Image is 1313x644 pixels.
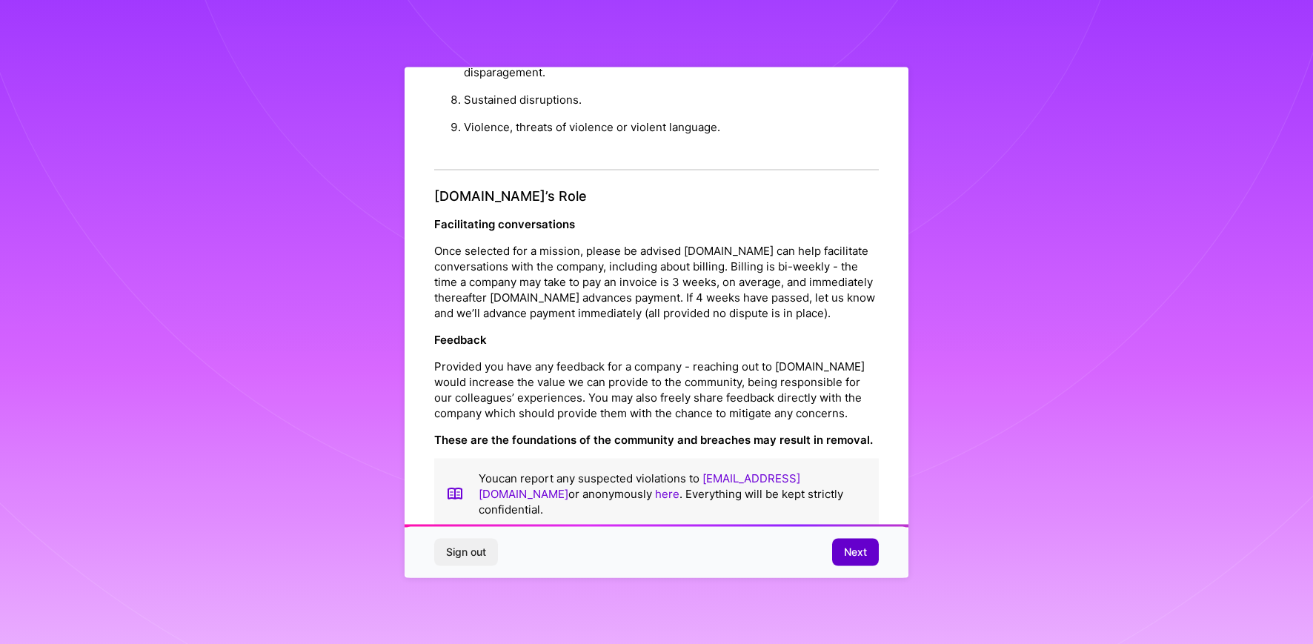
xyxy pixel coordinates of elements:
a: [EMAIL_ADDRESS][DOMAIN_NAME] [479,471,800,500]
p: Provided you have any feedback for a company - reaching out to [DOMAIN_NAME] would increase the v... [434,358,879,420]
strong: Facilitating conversations [434,216,575,230]
p: Once selected for a mission, please be advised [DOMAIN_NAME] can help facilitate conversations wi... [434,242,879,320]
span: Next [844,545,867,560]
p: You can report any suspected violations to or anonymously . Everything will be kept strictly conf... [479,470,867,517]
span: Sign out [446,545,486,560]
h4: [DOMAIN_NAME]’s Role [434,188,879,205]
li: Sustained disruptions. [464,86,879,113]
strong: Feedback [434,332,487,346]
button: Next [832,539,879,565]
img: book icon [446,470,464,517]
button: Sign out [434,539,498,565]
strong: These are the foundations of the community and breaches may result in removal. [434,432,873,446]
li: Violence, threats of violence or violent language. [464,113,879,141]
a: here [655,486,679,500]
